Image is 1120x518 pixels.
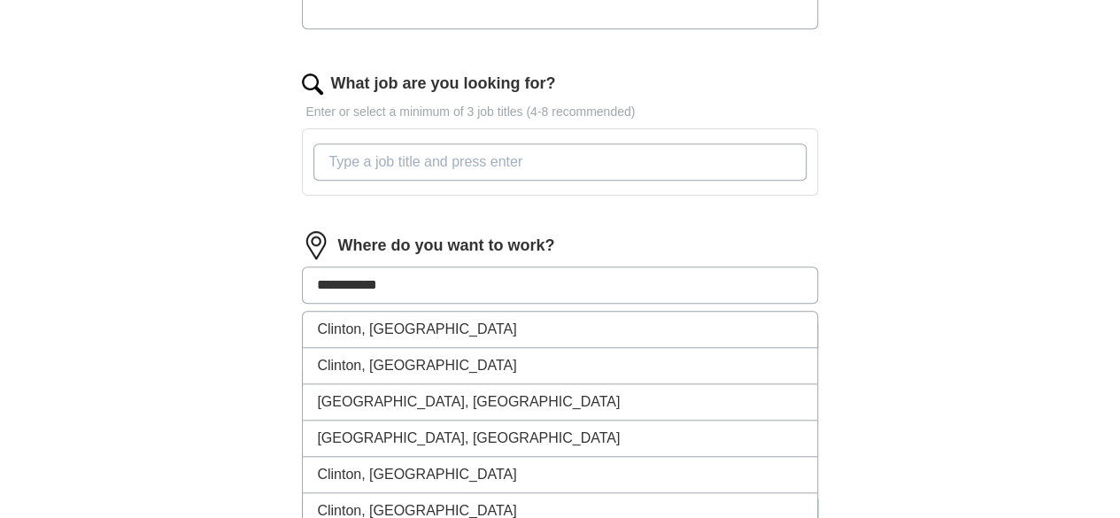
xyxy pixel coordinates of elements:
input: Type a job title and press enter [313,143,806,181]
img: search.png [302,73,323,95]
li: Clinton, [GEOGRAPHIC_DATA] [303,312,816,348]
label: Where do you want to work? [337,234,554,258]
li: [GEOGRAPHIC_DATA], [GEOGRAPHIC_DATA] [303,384,816,421]
li: Clinton, [GEOGRAPHIC_DATA] [303,348,816,384]
img: location.png [302,231,330,259]
li: [GEOGRAPHIC_DATA], [GEOGRAPHIC_DATA] [303,421,816,457]
label: What job are you looking for? [330,72,555,96]
li: Clinton, [GEOGRAPHIC_DATA] [303,457,816,493]
p: Enter or select a minimum of 3 job titles (4-8 recommended) [302,103,817,121]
